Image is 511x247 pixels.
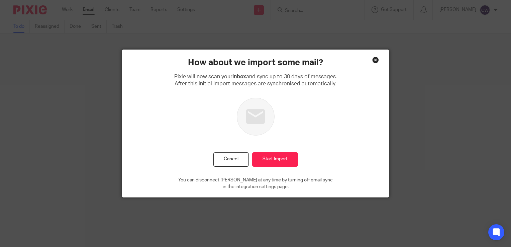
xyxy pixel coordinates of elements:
button: Cancel [213,152,249,167]
input: Start Import [252,152,298,167]
b: inbox [232,74,246,79]
p: You can disconnect [PERSON_NAME] at any time by turning off email sync in the integration setting... [178,177,333,190]
p: Pixie will now scan your and sync up to 30 days of messages. After this initial import messages a... [174,73,337,88]
div: Close this dialog window [372,57,379,63]
h2: How about we import some mail? [188,57,323,68]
